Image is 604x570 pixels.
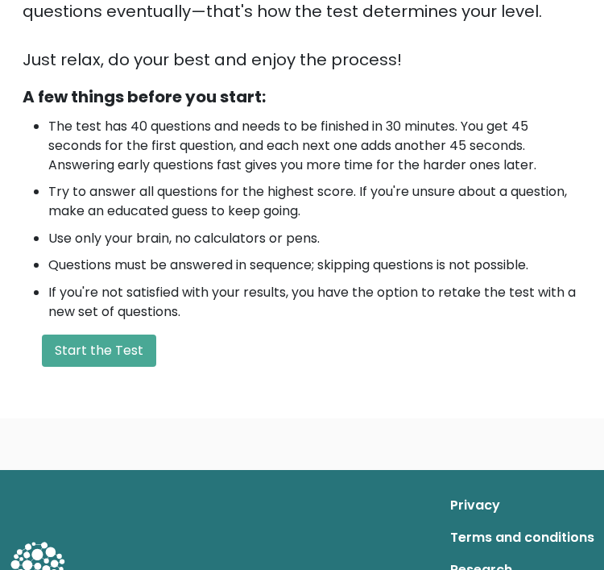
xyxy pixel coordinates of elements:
[450,489,594,522] a: Privacy
[48,117,581,175] li: The test has 40 questions and needs to be finished in 30 minutes. You get 45 seconds for the firs...
[42,335,156,367] button: Start the Test
[48,256,581,275] li: Questions must be answered in sequence; skipping questions is not possible.
[23,85,581,109] div: A few things before you start:
[48,182,581,221] li: Try to answer all questions for the highest score. If you're unsure about a question, make an edu...
[450,522,594,554] a: Terms and conditions
[48,229,581,248] li: Use only your brain, no calculators or pens.
[48,283,581,322] li: If you're not satisfied with your results, you have the option to retake the test with a new set ...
